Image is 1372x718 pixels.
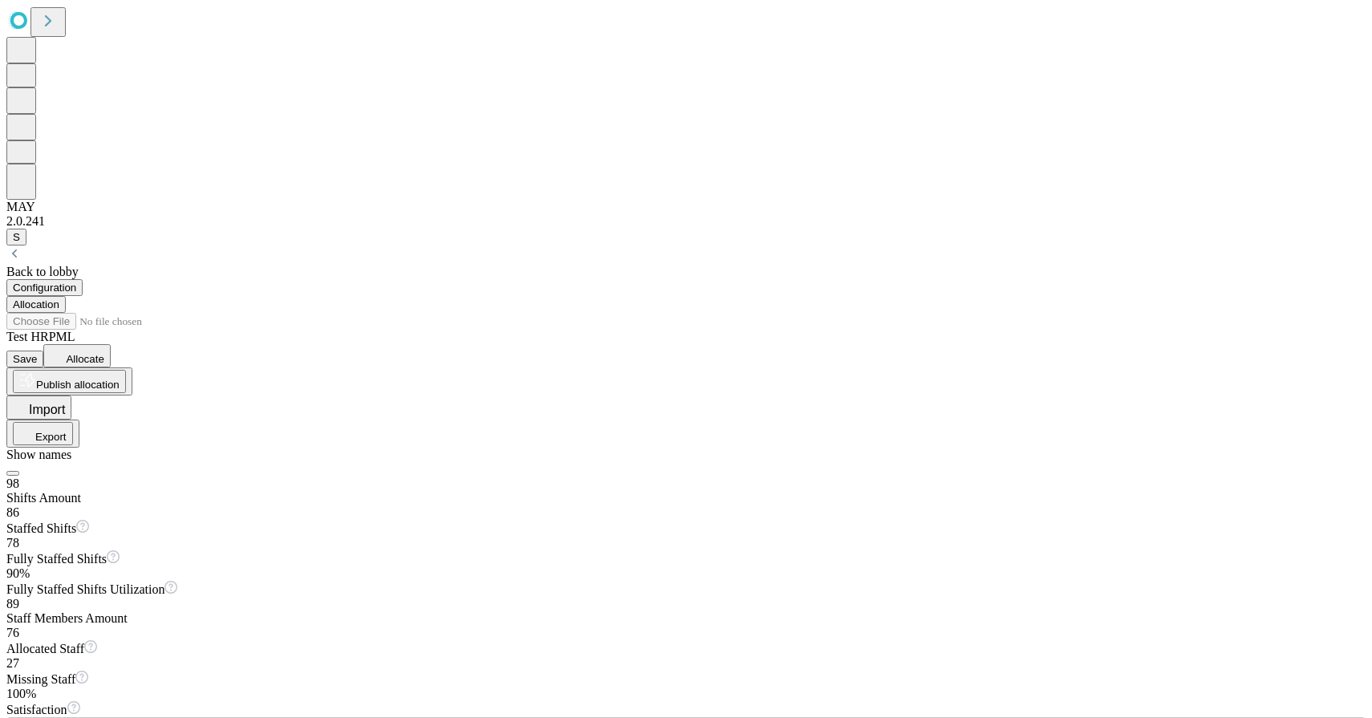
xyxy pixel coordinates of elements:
[6,214,1366,229] div: 2.0.241
[6,296,66,313] button: Allocation
[13,231,20,243] span: S
[6,552,107,566] span: Fully Staffed Shifts
[6,367,132,396] button: Publish allocation
[6,351,43,367] button: Save
[6,330,75,343] span: Test HRPML
[6,536,1366,550] div: 78
[29,403,65,416] span: Import
[13,422,73,445] button: Export
[13,370,126,393] button: Publish allocation
[6,265,1366,279] div: Back to lobby
[6,448,71,461] span: Show names
[6,582,164,596] span: Fully Staffed Shifts Utilization
[6,566,1366,581] div: 90%
[6,491,81,505] span: Shifts Amount
[66,353,104,365] span: Allocate
[6,200,1366,214] div: MAY
[6,505,1366,520] div: 86
[6,396,71,420] button: Import
[6,597,1366,611] div: 89
[6,642,84,655] span: Allocated Staff
[6,626,1366,640] div: 76
[6,703,67,716] span: Satisfaction
[13,353,37,365] span: Save
[6,672,75,686] span: Missing Staff
[43,344,110,367] button: Allocate
[6,521,76,535] span: Staffed Shifts
[6,477,1366,491] div: 98
[6,611,128,625] span: Staff Members Amount
[6,229,26,245] button: S
[6,687,1366,701] div: 100%
[6,279,83,296] button: Configuration
[6,656,1366,671] div: 27
[6,420,79,448] button: Export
